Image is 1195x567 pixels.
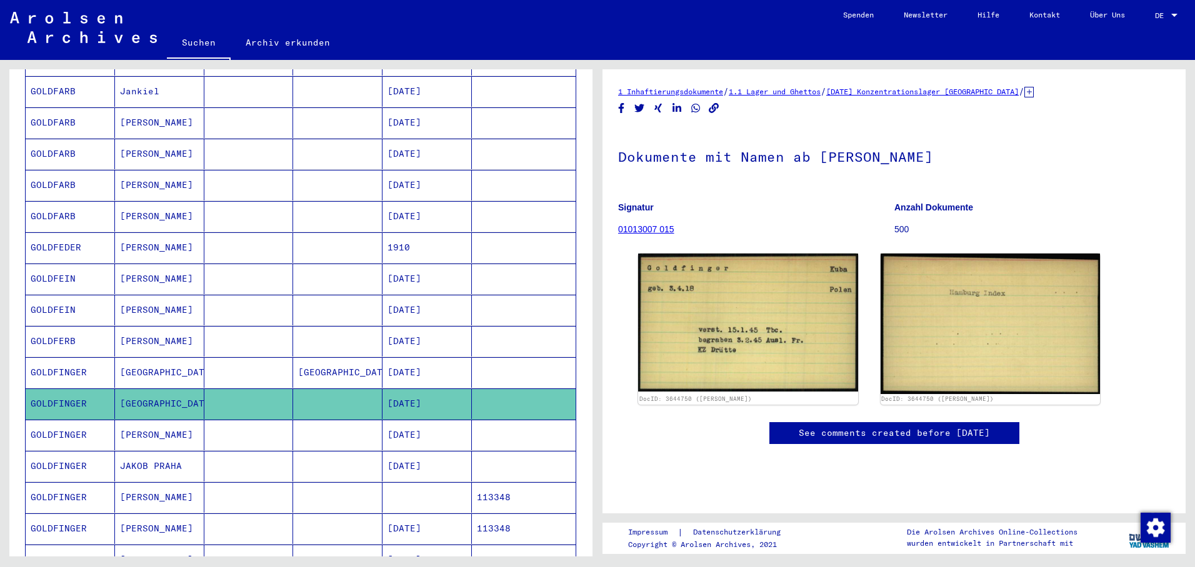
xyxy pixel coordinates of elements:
mat-cell: [PERSON_NAME] [115,482,204,513]
mat-cell: [DATE] [382,326,472,357]
mat-cell: GOLDFINGER [26,451,115,481]
mat-cell: GOLDFARB [26,139,115,169]
mat-cell: [PERSON_NAME] [115,201,204,232]
mat-cell: [DATE] [382,139,472,169]
img: yv_logo.png [1126,522,1173,553]
button: Share on Facebook [615,101,628,116]
a: See comments created before [DATE] [799,426,990,440]
img: 002.jpg [881,254,1101,394]
button: Share on LinkedIn [671,101,684,116]
mat-cell: [GEOGRAPHIC_DATA] [115,357,204,388]
b: Signatur [618,202,654,212]
p: wurden entwickelt in Partnerschaft mit [907,538,1077,549]
span: / [821,86,826,97]
a: Impressum [628,526,677,539]
div: Zustimmung ändern [1140,512,1170,542]
mat-cell: [DATE] [382,388,472,419]
span: DE [1155,11,1169,20]
button: Share on WhatsApp [689,101,702,116]
a: Datenschutzerklärung [683,526,796,539]
a: Suchen [167,27,231,60]
img: 001.jpg [638,254,858,392]
a: 1.1 Lager und Ghettos [729,87,821,96]
mat-cell: [PERSON_NAME] [115,420,204,450]
button: Copy link [707,101,721,116]
img: Arolsen_neg.svg [10,12,157,43]
mat-cell: [PERSON_NAME] [115,170,204,200]
mat-cell: GOLDFEDER [26,232,115,263]
mat-cell: [DATE] [382,201,472,232]
mat-cell: 1910 [382,232,472,263]
mat-cell: [DATE] [382,264,472,294]
a: DocID: 3644750 ([PERSON_NAME]) [881,395,994,402]
mat-cell: [DATE] [382,513,472,544]
button: Share on Xing [652,101,665,116]
mat-cell: [PERSON_NAME] [115,139,204,169]
mat-cell: GOLDFINGER [26,420,115,450]
b: Anzahl Dokumente [894,202,973,212]
mat-cell: [PERSON_NAME] [115,232,204,263]
mat-cell: [DATE] [382,170,472,200]
p: 500 [894,223,1170,236]
mat-cell: [GEOGRAPHIC_DATA] [293,357,382,388]
mat-cell: [DATE] [382,357,472,388]
a: [DATE] Konzentrationslager [GEOGRAPHIC_DATA] [826,87,1019,96]
mat-cell: GOLDFINGER [26,513,115,544]
mat-cell: [PERSON_NAME] [115,295,204,325]
mat-cell: GOLDFERB [26,326,115,357]
mat-cell: 113348 [472,513,576,544]
p: Copyright © Arolsen Archives, 2021 [628,539,796,550]
mat-cell: GOLDFARB [26,201,115,232]
mat-cell: [DATE] [382,295,472,325]
mat-cell: GOLDFINGER [26,388,115,419]
mat-cell: [PERSON_NAME] [115,513,204,544]
div: | [628,526,796,539]
h1: Dokumente mit Namen ab [PERSON_NAME] [618,128,1170,183]
a: DocID: 3644750 ([PERSON_NAME]) [639,395,752,402]
p: Die Arolsen Archives Online-Collections [907,526,1077,538]
mat-cell: [PERSON_NAME] [115,107,204,138]
button: Share on Twitter [633,101,646,116]
mat-cell: [DATE] [382,107,472,138]
mat-cell: GOLDFEIN [26,295,115,325]
mat-cell: [PERSON_NAME] [115,326,204,357]
mat-cell: GOLDFARB [26,76,115,107]
img: Zustimmung ändern [1141,513,1171,543]
mat-cell: Jankiel [115,76,204,107]
mat-cell: GOLDFARB [26,170,115,200]
mat-cell: [PERSON_NAME] [115,264,204,294]
a: 01013007 015 [618,224,674,234]
mat-cell: [DATE] [382,420,472,450]
mat-cell: [DATE] [382,76,472,107]
span: / [1019,86,1024,97]
mat-cell: GOLDFARB [26,107,115,138]
mat-cell: GOLDFINGER [26,482,115,513]
mat-cell: JAKOB PRAHA [115,451,204,481]
mat-cell: GOLDFEIN [26,264,115,294]
mat-cell: GOLDFINGER [26,357,115,388]
mat-cell: [DATE] [382,451,472,481]
a: 1 Inhaftierungsdokumente [618,87,723,96]
a: Archiv erkunden [231,27,345,57]
mat-cell: 113348 [472,482,576,513]
span: / [723,86,729,97]
mat-cell: [GEOGRAPHIC_DATA] [115,388,204,419]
